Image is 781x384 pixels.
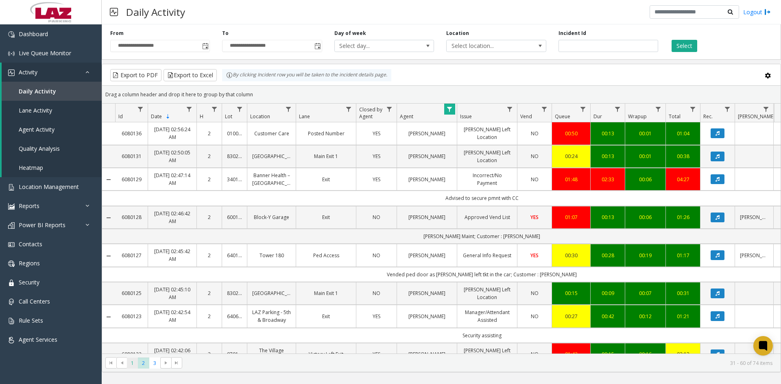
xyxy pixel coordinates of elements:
div: 02:33 [596,176,620,183]
a: 00:28 [596,252,620,259]
div: By clicking Incident row you will be taken to the incident details page. [222,69,391,81]
a: 6080131 [120,152,143,160]
label: Location [446,30,469,37]
a: Exit [301,176,351,183]
kendo-pager-info: 31 - 60 of 74 items [187,360,772,367]
span: Activity [19,68,37,76]
img: 'icon' [8,50,15,57]
a: 02:13 [671,350,695,358]
span: Quality Analysis [19,145,60,152]
a: YES [361,176,392,183]
div: 00:31 [671,289,695,297]
a: Agent Filter Menu [444,104,455,115]
a: 2 [202,289,217,297]
a: [PERSON_NAME] [402,312,452,320]
a: 00:19 [630,252,661,259]
a: 00:01 [630,152,661,160]
span: YES [373,153,380,160]
span: Total [669,113,681,120]
a: 830202 [227,152,242,160]
a: 00:38 [671,152,695,160]
div: 01:26 [671,213,695,221]
a: YES [361,152,392,160]
a: [DATE] 02:42:54 AM [153,308,192,324]
a: [PERSON_NAME] [740,213,768,221]
a: NO [522,289,547,297]
a: Heatmap [2,158,102,177]
a: 00:16 [630,350,661,358]
span: Lot [225,113,232,120]
a: 01:17 [671,252,695,259]
span: Go to the next page [163,360,169,366]
span: Sortable [165,113,171,120]
span: YES [373,130,380,137]
a: [PERSON_NAME] [402,152,452,160]
a: NO [361,289,392,297]
div: 00:13 [596,213,620,221]
a: Collapse Details [102,253,115,259]
div: 00:15 [557,289,585,297]
img: 'icon' [8,318,15,324]
span: Page 2 [138,358,149,369]
span: Page 1 [127,358,138,369]
span: Heatmap [19,164,43,171]
span: H [200,113,203,120]
a: 00:30 [557,252,585,259]
a: 01:04 [671,130,695,137]
a: 00:12 [630,312,661,320]
a: Posted Number [301,130,351,137]
img: 'icon' [8,280,15,286]
a: 00:13 [596,130,620,137]
span: Queue [555,113,570,120]
span: Regions [19,259,40,267]
a: [PERSON_NAME] [402,176,452,183]
a: 00:27 [557,312,585,320]
span: Daily Activity [19,87,56,95]
a: Closed by Agent Filter Menu [384,104,395,115]
img: 'icon' [8,203,15,210]
span: Live Queue Monitor [19,49,71,57]
div: 00:50 [557,130,585,137]
a: Queue Filter Menu [578,104,589,115]
a: NO [522,312,547,320]
img: infoIcon.svg [226,72,233,78]
div: 00:06 [630,176,661,183]
a: Tower 180 [252,252,291,259]
a: Location Filter Menu [283,104,294,115]
button: Export to Excel [164,69,217,81]
img: 'icon' [8,241,15,248]
a: Lane Activity [2,101,102,120]
a: NO [522,350,547,358]
a: [DATE] 02:42:06 AM [153,347,192,362]
span: Toggle popup [201,40,209,52]
span: NO [531,153,539,160]
span: YES [373,176,380,183]
span: YES [373,313,380,320]
span: NO [531,313,539,320]
a: Victory Left Exit [301,350,351,358]
a: The Village Topanga [252,347,291,362]
span: [PERSON_NAME] [738,113,775,120]
a: 6080122 [120,350,143,358]
a: 2 [202,176,217,183]
a: Incorrect/No Payment [462,171,512,187]
a: 6080125 [120,289,143,297]
span: Go to the last page [171,357,182,369]
a: Collapse Details [102,176,115,183]
div: 00:13 [596,152,620,160]
a: 00:24 [557,152,585,160]
a: [DATE] 02:46:42 AM [153,210,192,225]
a: 6080128 [120,213,143,221]
a: [DATE] 02:45:42 AM [153,247,192,263]
span: Go to the previous page [119,360,125,366]
span: Page 3 [149,358,160,369]
a: Collapse Details [102,215,115,221]
a: 6080127 [120,252,143,259]
span: Reports [19,202,39,210]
